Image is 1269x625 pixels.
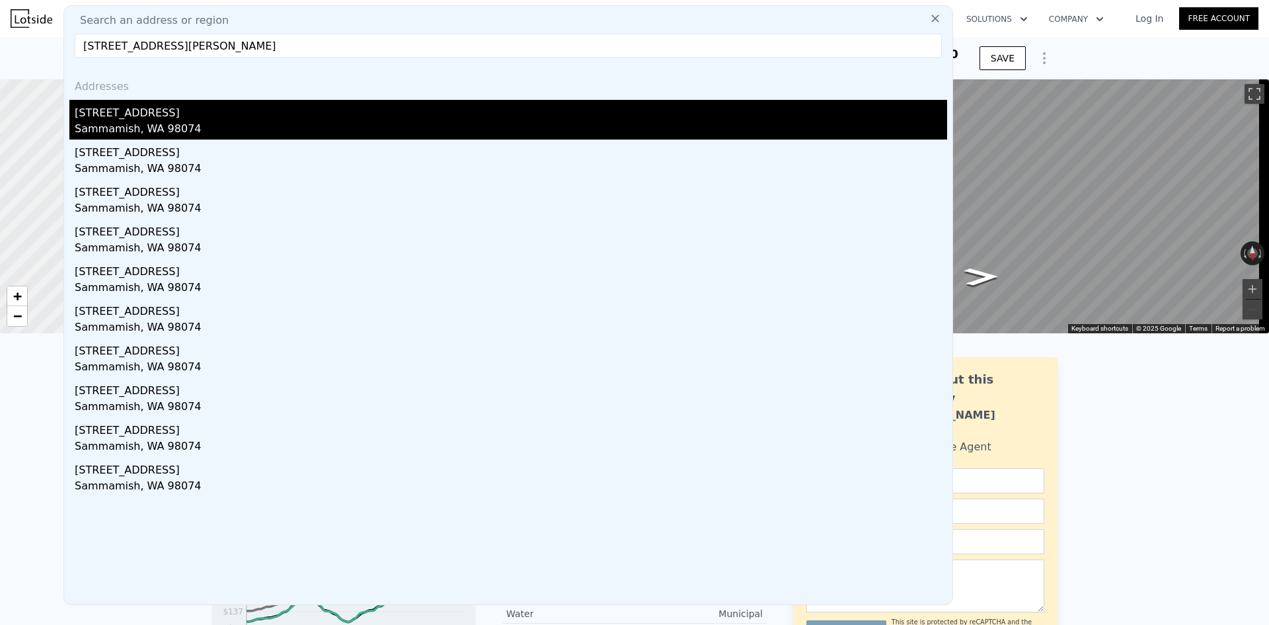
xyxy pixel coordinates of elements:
a: Zoom in [7,286,27,306]
button: Reset the view [1247,241,1258,266]
div: Sammamish, WA 98074 [75,280,947,298]
path: Go West, SW 331st St [950,264,1014,290]
div: Sammamish, WA 98074 [75,399,947,417]
div: Addresses [69,68,947,100]
div: [STREET_ADDRESS] [75,100,947,121]
button: Show Options [1031,45,1057,71]
tspan: $137 [223,607,243,616]
div: Ask about this property [897,370,1044,407]
div: [STREET_ADDRESS] [75,457,947,478]
a: Free Account [1179,7,1258,30]
img: Lotside [11,9,52,28]
div: Sammamish, WA 98074 [75,200,947,219]
button: Solutions [956,7,1038,31]
div: [STREET_ADDRESS] [75,140,947,161]
div: [PERSON_NAME] Bahadur [897,407,1044,439]
a: Terms [1189,325,1208,332]
a: Log In [1120,12,1179,25]
div: [STREET_ADDRESS] [75,417,947,438]
div: Sammamish, WA 98074 [75,161,947,179]
span: − [13,308,22,324]
div: Sammamish, WA 98074 [75,359,947,378]
button: Zoom in [1243,279,1262,299]
div: Sammamish, WA 98074 [75,319,947,338]
div: [STREET_ADDRESS] [75,259,947,280]
div: [STREET_ADDRESS] [75,219,947,240]
button: Rotate counterclockwise [1241,241,1248,265]
div: Sammamish, WA 98074 [75,478,947,497]
div: [STREET_ADDRESS] [75,298,947,319]
div: Municipal [634,607,763,620]
div: Sammamish, WA 98074 [75,240,947,259]
button: Company [1038,7,1114,31]
div: [STREET_ADDRESS] [75,378,947,399]
input: Enter an address, city, region, neighborhood or zip code [75,34,942,58]
div: [STREET_ADDRESS] [75,338,947,359]
button: Rotate clockwise [1258,241,1265,265]
span: Search an address or region [69,13,229,28]
div: Sammamish, WA 98074 [75,438,947,457]
button: Zoom out [1243,300,1262,319]
button: Keyboard shortcuts [1071,324,1128,333]
span: + [13,288,22,304]
button: SAVE [980,46,1026,70]
div: [STREET_ADDRESS] [75,179,947,200]
div: Sammamish, WA 98074 [75,121,947,140]
a: Zoom out [7,306,27,326]
span: © 2025 Google [1136,325,1181,332]
a: Report a problem [1215,325,1265,332]
div: Water [506,607,634,620]
button: Toggle fullscreen view [1245,84,1264,104]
